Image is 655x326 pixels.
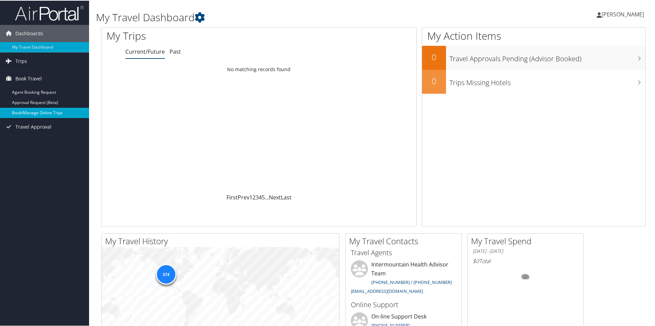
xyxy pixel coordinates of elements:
[422,51,446,62] h2: 0
[256,193,259,200] a: 3
[349,235,461,246] h2: My Travel Contacts
[473,257,578,264] h6: Total
[96,10,466,24] h1: My Travel Dashboard
[269,193,281,200] a: Next
[471,235,583,246] h2: My Travel Spend
[351,247,456,257] h3: Travel Agents
[473,257,479,264] span: $0
[105,235,339,246] h2: My Travel History
[238,193,249,200] a: Prev
[371,278,452,285] a: [PHONE_NUMBER] / [PHONE_NUMBER]
[422,28,645,42] h1: My Action Items
[15,4,84,21] img: airportal-logo.png
[15,24,43,41] span: Dashboards
[226,193,238,200] a: First
[15,52,27,69] span: Trips
[252,193,256,200] a: 2
[15,118,51,135] span: Travel Approval
[15,69,42,87] span: Book Travel
[262,193,265,200] a: 5
[449,74,645,87] h3: Trips Missing Hotels
[107,28,280,42] h1: My Trips
[449,50,645,63] h3: Travel Approvals Pending (Advisor Booked)
[473,247,578,254] h6: [DATE] - [DATE]
[170,47,181,55] a: Past
[351,287,423,294] a: [EMAIL_ADDRESS][DOMAIN_NAME]
[249,193,252,200] a: 1
[156,263,176,284] div: 374
[602,10,644,17] span: [PERSON_NAME]
[422,45,645,69] a: 0Travel Approvals Pending (Advisor Booked)
[523,274,528,278] tspan: 0%
[422,75,446,86] h2: 0
[351,299,456,309] h3: Online Support
[347,260,460,296] li: Intermountain Health Advisor Team
[259,193,262,200] a: 4
[101,63,416,75] td: No matching records found
[265,193,269,200] span: …
[281,193,292,200] a: Last
[125,47,165,55] a: Current/Future
[597,3,651,24] a: [PERSON_NAME]
[422,69,645,93] a: 0Trips Missing Hotels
